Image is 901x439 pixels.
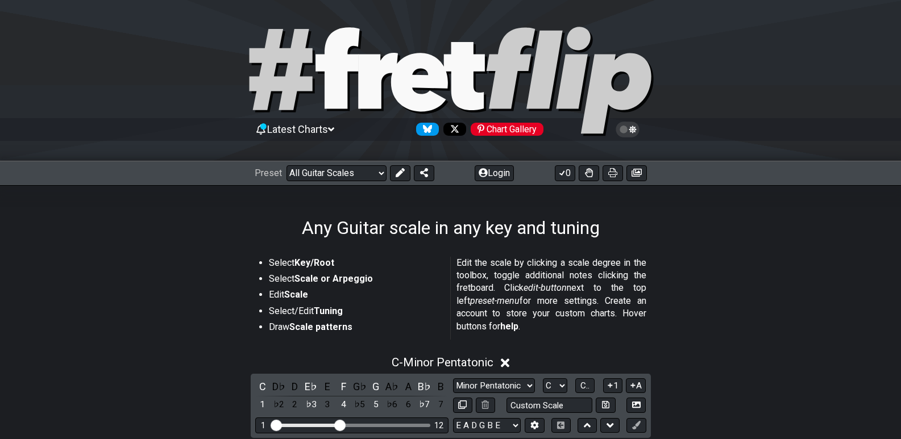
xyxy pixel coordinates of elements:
[401,379,416,394] div: toggle pitch class
[304,397,318,412] div: toggle scale degree
[352,397,367,412] div: toggle scale degree
[255,168,282,178] span: Preset
[320,397,335,412] div: toggle scale degree
[551,418,571,433] button: Toggle horizontal chord view
[543,378,567,394] select: Tonic/Root
[603,378,622,394] button: 1
[392,356,493,369] span: C - Minor Pentatonic
[314,306,343,316] strong: Tuning
[578,418,597,433] button: Move up
[352,379,367,394] div: toggle pitch class
[434,421,443,430] div: 12
[626,165,647,181] button: Create image
[580,381,589,391] span: C..
[626,418,646,433] button: First click edit preset to enable marker editing
[417,379,432,394] div: toggle pitch class
[289,321,352,332] strong: Scale patterns
[302,217,600,239] h1: Any Guitar scale in any key and tuning
[368,379,383,394] div: toggle pitch class
[439,123,466,136] a: Follow #fretflip at X
[368,397,383,412] div: toggle scale degree
[470,295,520,306] em: preset-menu
[271,397,286,412] div: toggle scale degree
[288,379,302,394] div: toggle pitch class
[385,397,400,412] div: toggle scale degree
[336,379,351,394] div: toggle pitch class
[390,165,410,181] button: Edit Preset
[255,379,270,394] div: toggle pitch class
[471,123,543,136] div: Chart Gallery
[626,398,646,413] button: Create Image
[414,165,434,181] button: Share Preset
[261,421,265,430] div: 1
[575,378,595,394] button: C..
[475,165,514,181] button: Login
[500,321,518,332] strong: help
[525,418,544,433] button: Edit Tuning
[456,257,646,333] p: Edit the scale by clicking a scale degree in the toolbox, toggle additional notes clicking the fr...
[453,418,521,433] select: Tuning
[603,165,623,181] button: Print
[304,379,318,394] div: toggle pitch class
[417,397,432,412] div: toggle scale degree
[255,397,270,412] div: toggle scale degree
[269,273,443,289] li: Select
[433,379,448,394] div: toggle pitch class
[294,257,334,268] strong: Key/Root
[412,123,439,136] a: Follow #fretflip at Bluesky
[269,321,443,337] li: Draw
[476,398,495,413] button: Delete
[579,165,599,181] button: Toggle Dexterity for all fretkits
[288,397,302,412] div: toggle scale degree
[466,123,543,136] a: #fretflip at Pinterest
[287,165,387,181] select: Preset
[433,397,448,412] div: toggle scale degree
[626,378,646,394] button: A
[284,289,308,300] strong: Scale
[600,418,620,433] button: Move down
[336,397,351,412] div: toggle scale degree
[453,398,472,413] button: Copy
[453,378,535,394] select: Scale
[596,398,615,413] button: Store user defined scale
[621,124,634,135] span: Toggle light / dark theme
[255,417,449,433] div: Visible fret range
[269,289,443,304] li: Edit
[269,257,443,273] li: Select
[401,397,416,412] div: toggle scale degree
[320,379,335,394] div: toggle pitch class
[271,379,286,394] div: toggle pitch class
[555,165,575,181] button: 0
[385,379,400,394] div: toggle pitch class
[269,305,443,321] li: Select/Edit
[524,282,567,293] em: edit-button
[294,273,373,284] strong: Scale or Arpeggio
[267,123,328,135] span: Latest Charts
